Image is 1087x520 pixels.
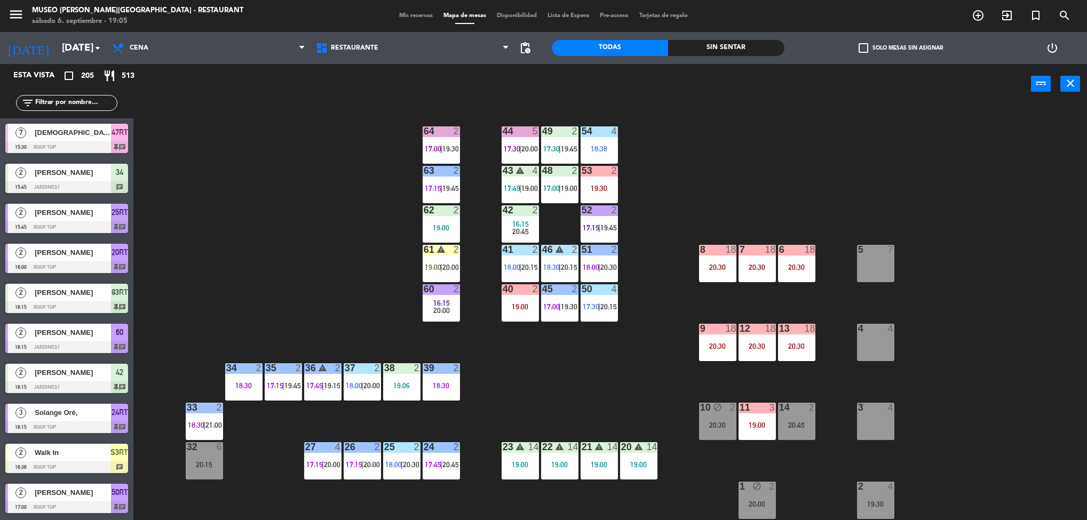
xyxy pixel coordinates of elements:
[713,403,722,412] i: block
[778,342,815,350] div: 20:30
[888,482,894,491] div: 4
[699,263,736,271] div: 20:30
[600,302,617,311] span: 20:15
[528,442,539,452] div: 14
[805,324,815,333] div: 18
[559,263,561,271] span: |
[217,442,223,452] div: 6
[15,127,26,138] span: 7
[594,13,634,19] span: Pre-acceso
[306,381,323,390] span: 17:45
[454,205,460,215] div: 2
[700,324,701,333] div: 9
[442,460,459,469] span: 20:45
[504,145,520,153] span: 17:30
[699,421,736,429] div: 20:30
[188,421,204,429] span: 18:30
[521,145,538,153] span: 20:00
[442,184,459,193] span: 19:45
[454,245,460,254] div: 2
[363,381,380,390] span: 20:00
[267,381,283,390] span: 17:15
[668,40,784,56] div: Sin sentar
[425,460,441,469] span: 17:45
[634,13,693,19] span: Tarjetas de regalo
[383,382,420,389] div: 19:06
[1060,76,1080,92] button: close
[888,324,894,333] div: 4
[647,442,657,452] div: 14
[555,442,564,451] i: warning
[423,224,460,231] div: 19:00
[726,245,736,254] div: 18
[594,442,604,451] i: warning
[454,442,460,452] div: 2
[346,381,362,390] span: 18:00
[306,460,323,469] span: 17:15
[512,227,529,236] span: 20:45
[438,13,491,19] span: Mapa de mesas
[700,245,701,254] div: 8
[335,363,342,373] div: 2
[454,284,460,294] div: 2
[1064,77,1077,90] i: close
[542,13,594,19] span: Lista de Espera
[519,42,531,54] span: pending_actions
[765,324,776,333] div: 18
[559,145,561,153] span: |
[440,263,442,271] span: |
[888,403,894,412] div: 4
[581,185,618,192] div: 19:30
[972,9,985,22] i: add_circle_outline
[384,363,385,373] div: 38
[519,263,521,271] span: |
[543,263,560,271] span: 18:30
[634,442,643,451] i: warning
[572,166,578,175] div: 2
[385,460,402,469] span: 18:00
[401,460,403,469] span: |
[778,421,815,429] div: 20:45
[1031,76,1051,92] button: power_input
[440,145,442,153] span: |
[15,167,26,178] span: 2
[740,245,740,254] div: 7
[552,40,668,56] div: Todas
[519,145,521,153] span: |
[440,460,442,469] span: |
[740,482,740,491] div: 1
[572,126,578,136] div: 2
[442,263,459,271] span: 20:00
[35,487,111,498] span: [PERSON_NAME]
[859,43,943,53] label: Solo mesas sin asignar
[612,126,618,136] div: 4
[35,167,111,178] span: [PERSON_NAME]
[583,263,599,271] span: 18:00
[809,403,815,412] div: 2
[561,302,577,311] span: 19:30
[305,442,306,452] div: 27
[1001,9,1013,22] i: exit_to_app
[555,245,564,254] i: warning
[740,324,740,333] div: 12
[581,145,618,153] div: 18:38
[110,446,128,459] span: S3RT
[335,442,342,452] div: 4
[112,286,128,299] span: 93RT
[34,97,117,109] input: Filtrar por nombre...
[533,166,539,175] div: 4
[122,70,134,82] span: 513
[15,207,26,218] span: 2
[778,263,815,271] div: 20:30
[112,406,128,419] span: 24RT
[363,460,380,469] span: 20:00
[116,166,123,179] span: 34
[324,381,340,390] span: 19:15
